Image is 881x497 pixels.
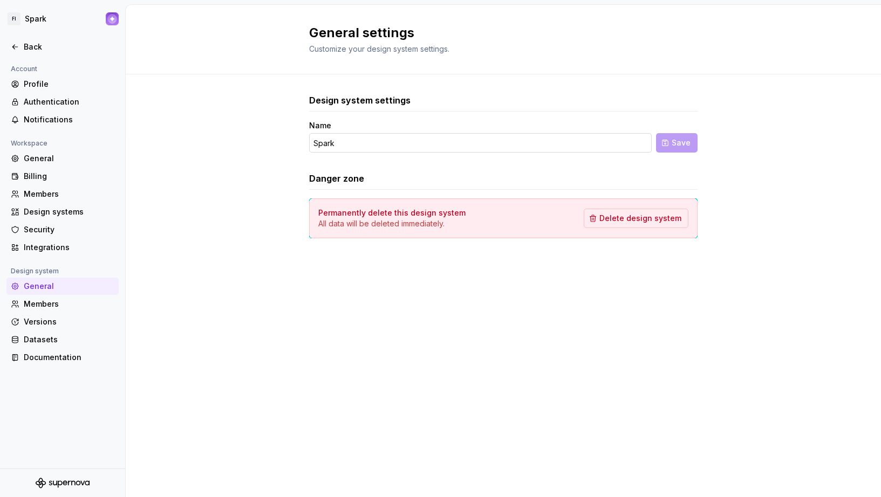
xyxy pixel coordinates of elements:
div: Design systems [24,206,114,217]
div: Members [24,299,114,309]
div: Datasets [24,334,114,345]
div: Spark [25,13,46,24]
div: Profile [24,79,114,89]
a: Versions [6,313,119,330]
a: General [6,150,119,167]
a: Security [6,221,119,238]
a: Design systems [6,203,119,220]
h3: Design system settings [309,94,411,107]
img: Design System Manager [106,12,119,25]
div: Versions [24,316,114,327]
h4: Permanently delete this design system [318,208,466,218]
div: Authentication [24,96,114,107]
h3: Danger zone [309,172,364,185]
label: Name [309,120,331,131]
a: Documentation [6,349,119,366]
div: Integrations [24,242,114,253]
a: Members [6,295,119,313]
div: FI [8,12,21,25]
a: Authentication [6,93,119,111]
button: Delete design system [584,209,688,228]
div: Members [24,189,114,199]
div: General [24,281,114,292]
div: Billing [24,171,114,182]
div: Design system [6,265,63,278]
div: Security [24,224,114,235]
a: Profile [6,75,119,93]
h2: General settings [309,24,685,42]
div: Documentation [24,352,114,363]
div: Notifications [24,114,114,125]
div: Workspace [6,137,52,150]
div: General [24,153,114,164]
a: Back [6,38,119,56]
span: Customize your design system settings. [309,44,449,53]
button: FISparkDesign System Manager [2,7,123,31]
a: General [6,278,119,295]
p: All data will be deleted immediately. [318,218,466,229]
a: Datasets [6,331,119,348]
svg: Supernova Logo [36,478,90,488]
a: Integrations [6,239,119,256]
span: Delete design system [599,213,681,224]
div: Back [24,42,114,52]
a: Notifications [6,111,119,128]
div: Account [6,63,42,75]
a: Billing [6,168,119,185]
a: Members [6,185,119,203]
